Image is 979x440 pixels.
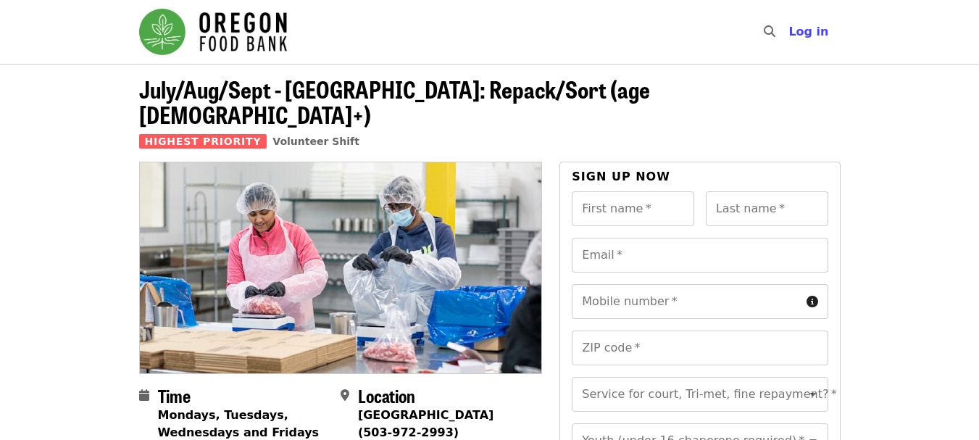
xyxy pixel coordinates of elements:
[272,136,359,147] a: Volunteer Shift
[572,191,694,226] input: First name
[358,408,493,439] strong: [GEOGRAPHIC_DATA] (503-972-2993)
[764,25,775,38] i: search icon
[572,238,828,273] input: Email
[803,384,823,404] button: Open
[139,9,287,55] img: Oregon Food Bank - Home
[158,383,191,408] span: Time
[140,162,542,373] img: July/Aug/Sept - Beaverton: Repack/Sort (age 10+) organized by Oregon Food Bank
[139,72,650,131] span: July/Aug/Sept - [GEOGRAPHIC_DATA]: Repack/Sort (age [DEMOGRAPHIC_DATA]+)
[139,389,149,402] i: calendar icon
[777,17,840,46] button: Log in
[572,284,800,319] input: Mobile number
[706,191,828,226] input: Last name
[788,25,828,38] span: Log in
[139,134,267,149] span: Highest Priority
[572,331,828,365] input: ZIP code
[158,408,320,439] strong: Mondays, Tuesdays, Wednesdays and Fridays
[807,295,818,309] i: circle-info icon
[358,383,415,408] span: Location
[341,389,349,402] i: map-marker-alt icon
[784,14,796,49] input: Search
[572,170,670,183] span: Sign up now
